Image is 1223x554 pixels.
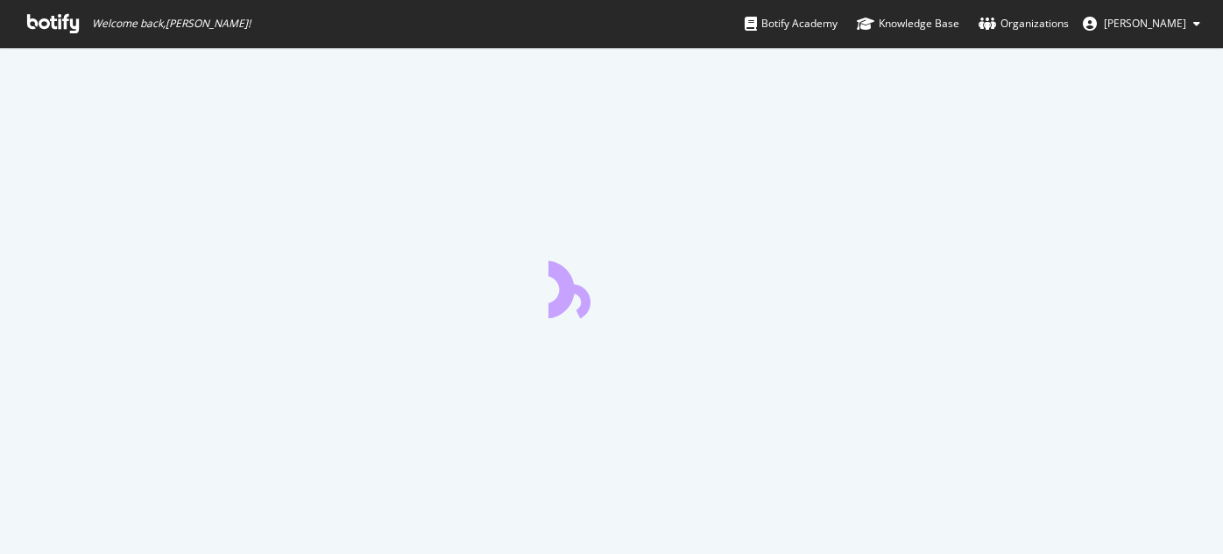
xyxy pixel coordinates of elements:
div: Botify Academy [745,15,838,32]
div: animation [548,255,675,318]
button: [PERSON_NAME] [1069,10,1214,38]
span: Kristiina Halme [1104,16,1186,31]
div: Knowledge Base [857,15,959,32]
div: Organizations [979,15,1069,32]
span: Welcome back, [PERSON_NAME] ! [92,17,251,31]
